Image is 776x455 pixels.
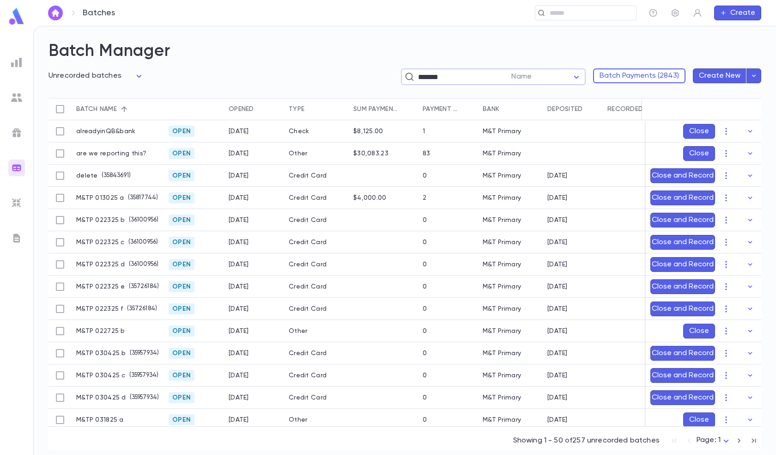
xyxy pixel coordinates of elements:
div: 2/23/2025 [229,305,249,313]
button: Close and Record [650,279,715,294]
p: M&TP 022325 c [76,239,125,246]
div: 3/19/2025 [547,416,568,424]
span: Page: 1 [697,437,721,444]
div: M&T Primary [483,327,521,335]
div: M&T Primary [483,261,521,268]
div: Credit Card [284,342,349,364]
p: ( 35843691 ) [98,171,131,180]
div: M&T Primary [483,350,521,357]
p: ( 35957934 ) [126,371,158,380]
p: M&TP 022325 d [76,261,125,268]
button: Close and Record [650,213,715,227]
button: Close [683,412,715,427]
p: M&TP 022325 f [76,305,123,313]
div: 3/6/2025 [547,172,568,179]
p: ( 35726184 ) [125,282,159,291]
div: Credit Card [284,298,349,320]
div: 3/18/2025 [229,416,249,424]
button: Close and Record [650,301,715,316]
span: Open [169,216,194,224]
span: Open [169,172,194,179]
button: Sort [459,102,473,117]
img: logo [7,7,26,25]
img: campaigns_grey.99e729a5f7ee94e3726e6486bddda8f1.svg [11,127,22,138]
div: 0 [423,350,427,357]
span: Open [169,416,194,424]
button: Sort [399,102,413,117]
img: students_grey.60c7aba0da46da39d6d829b817ac14fc.svg [11,92,22,103]
button: Close and Record [650,257,715,272]
div: 3/4/2025 [229,372,249,379]
div: M&T Primary [483,372,521,379]
div: Bank [483,98,499,120]
p: M&TP 030425 b [76,350,126,357]
span: Open [169,305,194,313]
div: Recorded [607,98,643,120]
button: Close [683,146,715,161]
div: 2/28/2025 [547,327,568,335]
div: Credit Card [284,276,349,298]
div: Credit Card [284,387,349,409]
div: Check [284,120,349,142]
p: alreadyinQB&bank [76,128,135,135]
div: 2/24/2025 [547,216,568,224]
img: batches_gradient.0a22e14384a92aa4cd678275c0c39cc4.svg [11,162,22,173]
span: Open [169,372,194,379]
button: Sort [583,102,598,117]
div: Batch name [76,98,117,120]
button: Close and Record [650,235,715,250]
span: Open [169,194,194,202]
div: Credit Card [284,209,349,231]
span: Unrecorded batches [48,72,121,80]
div: 0 [423,327,427,335]
div: Payment qty [418,98,478,120]
div: 1 [423,128,425,135]
span: Open [169,261,194,268]
div: 83 [423,150,430,157]
button: Close [683,124,715,139]
div: Other [284,409,349,431]
div: Credit Card [284,364,349,387]
p: ( 35817744 ) [124,193,158,203]
p: ( 36100956 ) [125,260,158,269]
div: 2 [423,194,426,202]
button: Create New [693,68,746,83]
button: Close and Record [650,168,715,183]
div: 3/4/2025 [229,394,249,401]
div: 0 [423,239,427,246]
p: M&TP 022325 e [76,283,125,290]
p: ( 36100956 ) [125,238,158,247]
div: Sum payments [349,98,418,120]
button: Close and Record [650,191,715,205]
div: M&T Primary [483,194,521,202]
img: reports_grey.c525e4749d1bce6a11f5fe2a8de1b229.svg [11,57,22,68]
p: M&TP 013025 a [76,194,124,202]
div: Unrecorded batches [48,69,145,83]
div: 3/4/2025 [547,350,568,357]
span: Open [169,394,194,401]
div: M&T Primary [483,283,521,290]
div: 0 [423,172,427,179]
div: 0 [423,216,427,224]
div: Deposited [547,98,583,120]
div: 2/23/2025 [229,216,249,224]
span: Open [169,239,194,246]
p: are we reporting this? [76,150,146,157]
div: 2/23/2025 [229,239,249,246]
div: Credit Card [284,253,349,276]
div: Other [284,142,349,165]
div: 2/24/2025 [547,283,568,290]
button: Close [683,324,715,338]
div: 2/23/2025 [229,261,249,268]
p: M&TP 022325 b [76,216,125,224]
p: M&TP 030425 d [76,394,126,401]
button: Close and Record [650,368,715,383]
div: 2/24/2025 [547,261,568,268]
div: M&T Primary [483,172,521,179]
div: M&T Primary [483,239,521,246]
p: M&TP 030425 c [76,372,126,379]
div: Credit Card [284,165,349,187]
div: M&T Primary [483,150,521,157]
div: 1/31/2025 [547,194,568,202]
div: Name [511,70,582,84]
